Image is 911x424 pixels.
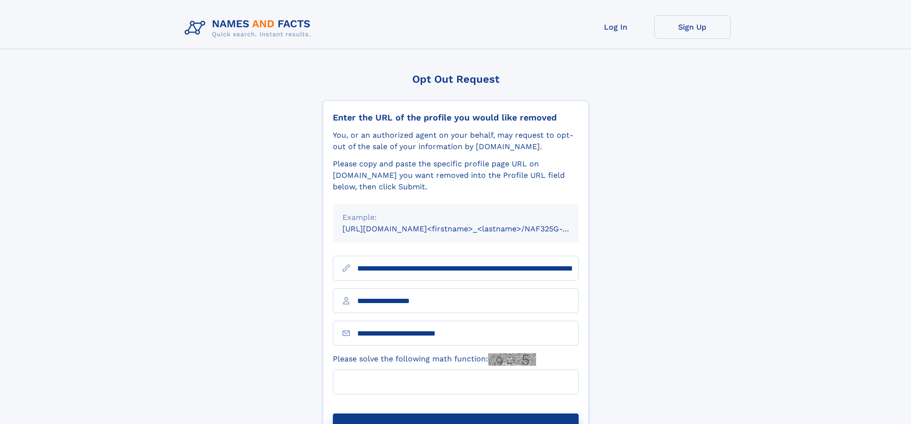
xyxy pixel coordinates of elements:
div: Example: [342,212,569,223]
div: Opt Out Request [323,73,589,85]
div: Please copy and paste the specific profile page URL on [DOMAIN_NAME] you want removed into the Pr... [333,158,579,193]
a: Sign Up [654,15,731,39]
div: Enter the URL of the profile you would like removed [333,112,579,123]
label: Please solve the following math function: [333,353,536,366]
a: Log In [578,15,654,39]
div: You, or an authorized agent on your behalf, may request to opt-out of the sale of your informatio... [333,130,579,152]
small: [URL][DOMAIN_NAME]<firstname>_<lastname>/NAF325G-xxxxxxxx [342,224,597,233]
img: Logo Names and Facts [181,15,318,41]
